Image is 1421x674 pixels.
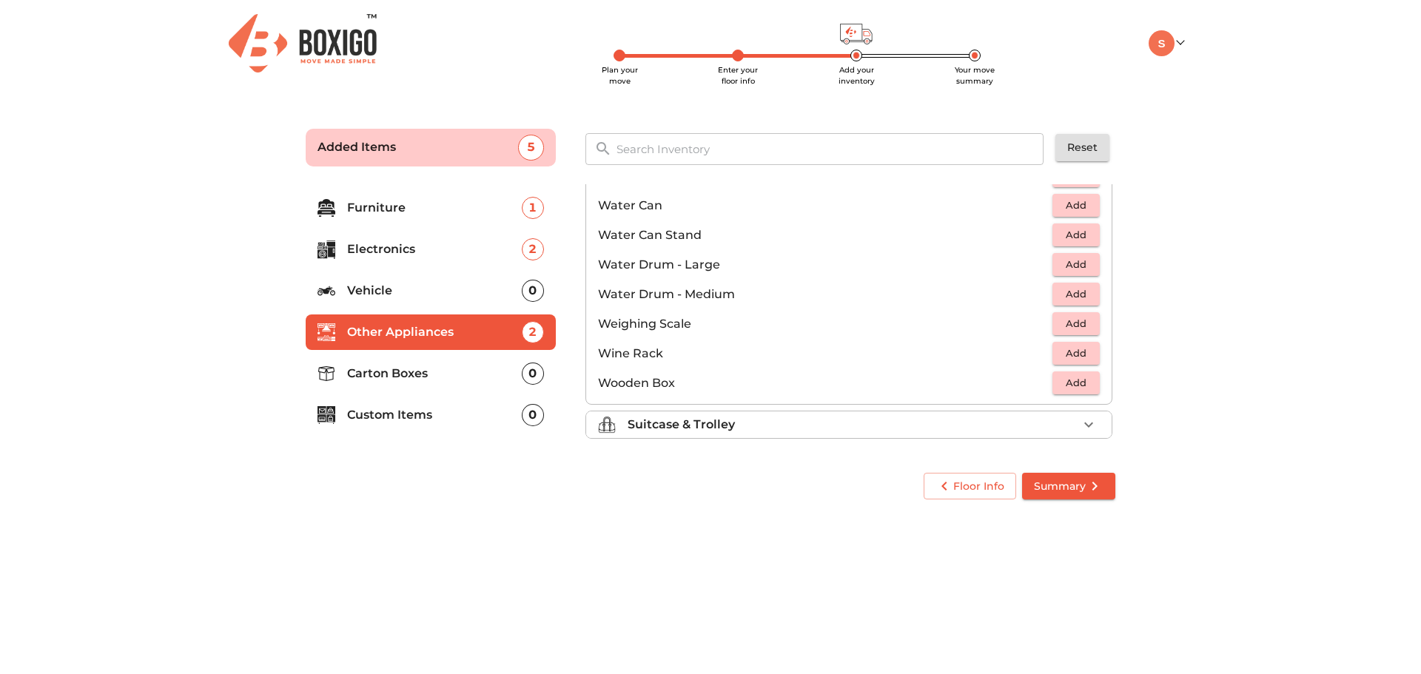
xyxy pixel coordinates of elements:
[522,404,544,426] div: 0
[1060,226,1092,243] span: Add
[347,240,522,258] p: Electronics
[598,416,616,434] img: suitcase_trolley
[347,365,522,383] p: Carton Boxes
[955,65,995,86] span: Your move summary
[598,226,1052,244] p: Water Can Stand
[522,363,544,385] div: 0
[924,473,1016,500] button: Floor Info
[522,238,544,260] div: 2
[1052,312,1100,335] button: Add
[598,256,1052,274] p: Water Drum - Large
[598,374,1052,392] p: Wooden Box
[1052,223,1100,246] button: Add
[598,286,1052,303] p: Water Drum - Medium
[522,280,544,302] div: 0
[602,65,638,86] span: Plan your move
[598,345,1052,363] p: Wine Rack
[1067,138,1098,157] span: Reset
[598,315,1052,333] p: Weighing Scale
[1060,256,1092,273] span: Add
[347,199,522,217] p: Furniture
[608,133,1054,165] input: Search Inventory
[522,197,544,219] div: 1
[347,323,522,341] p: Other Appliances
[522,321,544,343] div: 2
[1022,473,1115,500] button: Summary
[1060,315,1092,332] span: Add
[718,65,758,86] span: Enter your floor info
[1052,283,1100,306] button: Add
[628,416,735,434] p: Suitcase & Trolley
[347,406,522,424] p: Custom Items
[518,135,544,161] div: 5
[1052,342,1100,365] button: Add
[935,477,1004,496] span: Floor Info
[347,282,522,300] p: Vehicle
[1052,371,1100,394] button: Add
[1060,286,1092,303] span: Add
[1060,345,1092,362] span: Add
[1060,374,1092,391] span: Add
[229,14,377,73] img: Boxigo
[1052,194,1100,217] button: Add
[1060,197,1092,214] span: Add
[1034,477,1103,496] span: Summary
[1052,253,1100,276] button: Add
[839,65,875,86] span: Add your inventory
[318,138,518,156] p: Added Items
[598,197,1052,215] p: Water Can
[1055,134,1109,161] button: Reset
